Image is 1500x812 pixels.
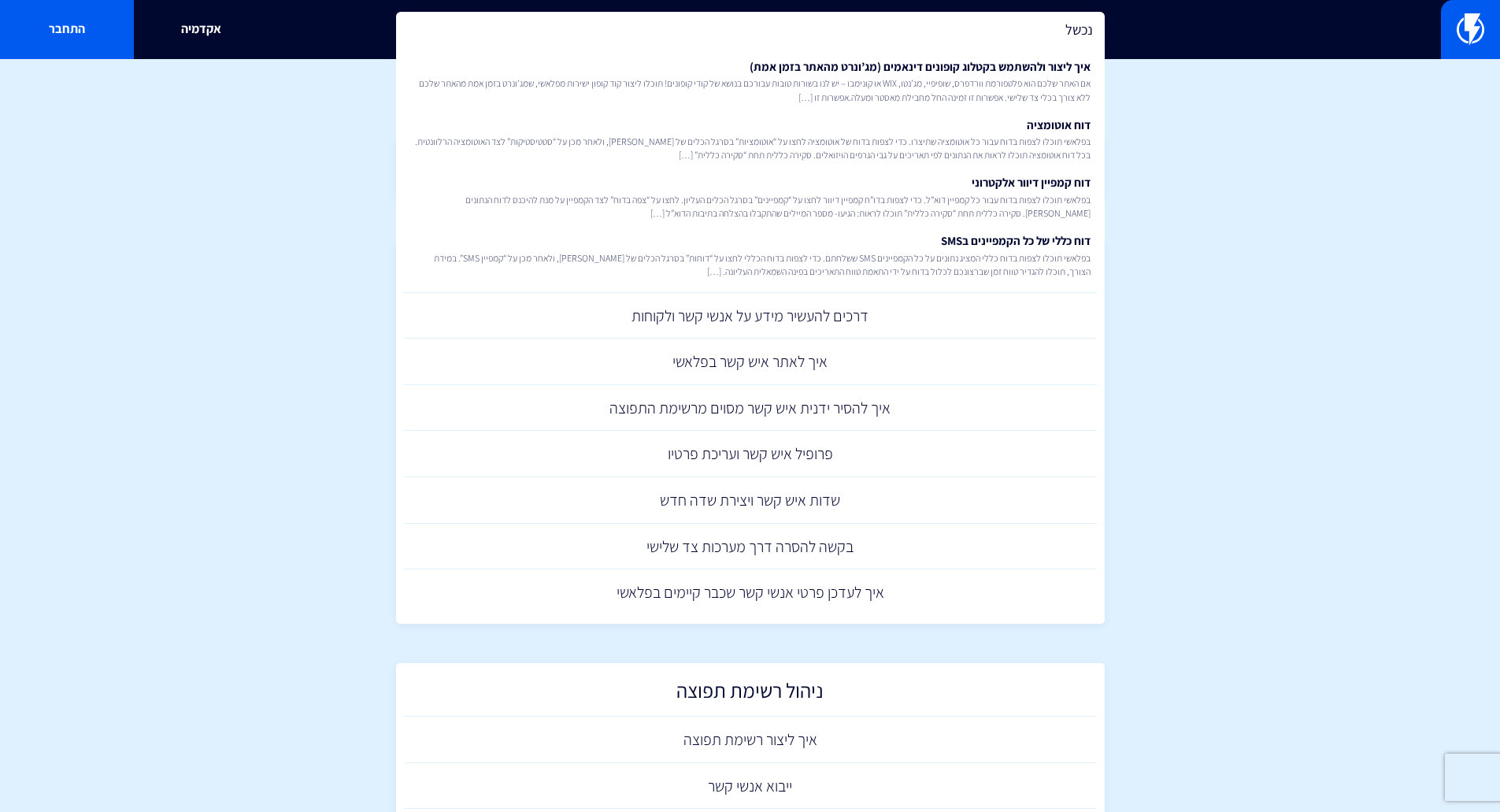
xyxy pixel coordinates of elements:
a: בקשה להסרה דרך מערכות צד שלישי [404,524,1097,570]
a: דוח קמפיין דיוור אלקטרוניבפלאשי תוכלו לצפות בדוח עבור כל קמפיין דוא”ל. כדי לצפות בדו”ח קמפיין דיו... [404,168,1097,226]
a: ייבוא אנשי קשר [404,763,1097,810]
input: חיפוש מהיר... [396,12,1105,48]
a: איך להסיר ידנית איש קשר מסוים מרשימת התפוצה [404,385,1097,432]
span: אם האתר שלכם הוא פלטפורמת וורדפרס, שופיפיי, מג’נטו, WIX או קונימבו – יש לנו בשורות טובות עבורכם ב... [410,76,1091,103]
h2: ניהול רשימת תפוצה [412,679,1089,710]
a: דרכים להעשיר מידע על אנשי קשר ולקוחות [404,293,1097,339]
a: פרופיל איש קשר ועריכת פרטיו [404,431,1097,477]
span: בפלאשי תוכלו לצפות בדוח עבור כל אוטומציה שתיצרו. כדי לצפות בדוח של אוטומציה לחצו על “אוטומציות” ב... [410,135,1091,161]
a: איך לעדכן פרטי אנשי קשר שכבר קיימים בפלאשי [404,569,1097,616]
a: דוח אוטומציהבפלאשי תוכלו לצפות בדוח עבור כל אוטומציה שתיצרו. כדי לצפות בדוח של אוטומציה לחצו על “... [404,110,1097,169]
span: בפלאשי תוכלו לצפות בדוח כללי המציג נתונים על כל הקמפיינים SMS ששלחתם. כדי לצפות בדוח הכללי לחצו ע... [410,251,1091,278]
a: איך לאתר איש קשר בפלאשי [404,339,1097,385]
a: ניהול רשימת תפוצה [404,671,1097,717]
span: בפלאשי תוכלו לצפות בדוח עבור כל קמפיין דוא”ל. כדי לצפות בדו”ח קמפיין דיוור לחצו על “קמפיינים” בסר... [410,193,1091,220]
a: דוח כללי של כל הקמפיינים בSMSבפלאשי תוכלו לצפות בדוח כללי המציג נתונים על כל הקמפיינים SMS ששלחתם... [404,226,1097,284]
a: איך ליצור רשימת תפוצה [404,717,1097,763]
a: איך ליצור ולהשתמש בקטלוג קופונים דינאמים (מג’ונרט מהאתר בזמן אמת)אם האתר שלכם הוא פלטפורמת וורדפר... [404,52,1097,110]
a: שדות איש קשר ויצירת שדה חדש [404,477,1097,524]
